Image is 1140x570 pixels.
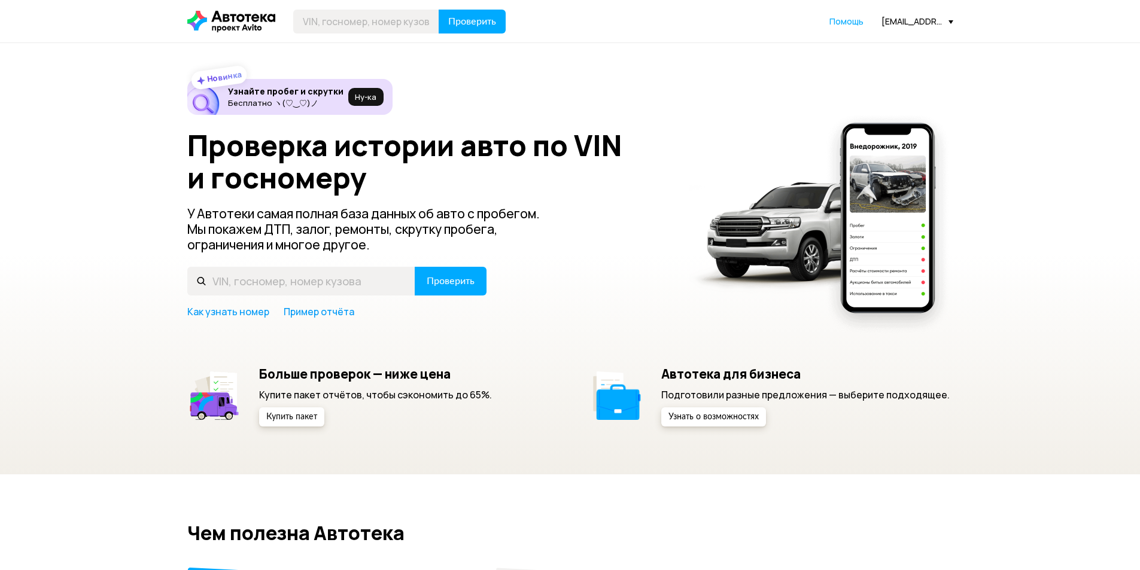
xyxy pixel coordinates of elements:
button: Купить пакет [259,407,324,426]
a: Помощь [829,16,864,28]
p: У Автотеки самая полная база данных об авто с пробегом. Мы покажем ДТП, залог, ремонты, скрутку п... [187,206,560,252]
span: Купить пакет [266,413,317,421]
p: Купите пакет отчётов, чтобы сэкономить до 65%. [259,388,492,401]
div: [EMAIL_ADDRESS][DOMAIN_NAME] [881,16,953,27]
span: Узнать о возможностях [668,413,759,421]
h5: Автотека для бизнеса [661,366,950,382]
button: Проверить [439,10,506,33]
p: Подготовили разные предложения — выберите подходящее. [661,388,950,401]
span: Проверить [427,276,475,286]
a: Как узнать номер [187,305,269,318]
button: Узнать о возможностях [661,407,766,426]
h1: Проверка истории авто по VIN и госномеру [187,129,674,194]
h5: Больше проверок — ниже цена [259,366,492,382]
strong: Новинка [206,69,242,84]
h2: Чем полезна Автотека [187,522,953,544]
p: Бесплатно ヽ(♡‿♡)ノ [228,98,343,108]
h6: Узнайте пробег и скрутки [228,86,343,97]
a: Пример отчёта [284,305,354,318]
button: Проверить [415,267,487,295]
span: Ну‑ка [355,92,376,102]
span: Помощь [829,16,864,27]
input: VIN, госномер, номер кузова [187,267,415,295]
span: Проверить [448,17,496,26]
input: VIN, госномер, номер кузова [293,10,439,33]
